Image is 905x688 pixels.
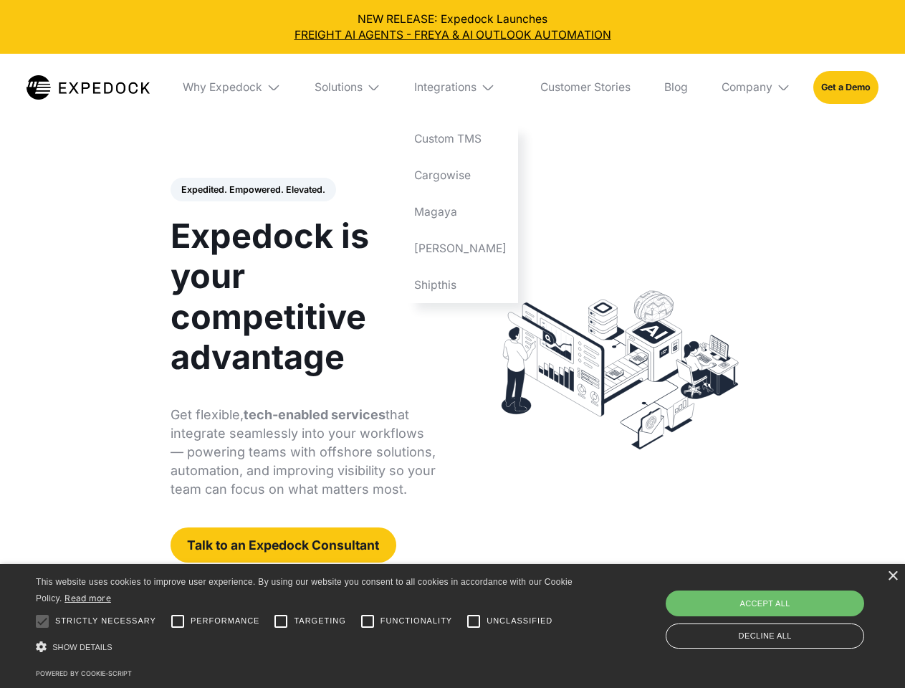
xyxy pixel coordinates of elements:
[403,121,518,303] nav: Integrations
[529,54,641,121] a: Customer Stories
[403,54,518,121] div: Integrations
[666,533,905,688] iframe: Chat Widget
[315,80,363,95] div: Solutions
[403,267,518,303] a: Shipthis
[722,80,772,95] div: Company
[414,80,477,95] div: Integrations
[653,54,699,121] a: Blog
[11,11,894,43] div: NEW RELEASE: Expedock Launches
[710,54,802,121] div: Company
[171,527,396,563] a: Talk to an Expedock Consultant
[403,121,518,158] a: Custom TMS
[813,71,878,103] a: Get a Demo
[403,193,518,230] a: Magaya
[403,158,518,194] a: Cargowise
[55,615,156,627] span: Strictly necessary
[36,638,578,657] div: Show details
[11,27,894,43] a: FREIGHT AI AGENTS - FREYA & AI OUTLOOK AUTOMATION
[403,230,518,267] a: [PERSON_NAME]
[64,593,111,603] a: Read more
[171,406,436,499] p: Get flexible, that integrate seamlessly into your workflows — powering teams with offshore soluti...
[183,80,262,95] div: Why Expedock
[52,643,112,651] span: Show details
[303,54,392,121] div: Solutions
[487,615,552,627] span: Unclassified
[380,615,452,627] span: Functionality
[36,577,573,603] span: This website uses cookies to improve user experience. By using our website you consent to all coo...
[172,54,292,121] div: Why Expedock
[36,669,132,677] a: Powered by cookie-script
[171,216,436,377] h1: Expedock is your competitive advantage
[294,615,345,627] span: Targeting
[244,407,386,422] strong: tech-enabled services
[191,615,260,627] span: Performance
